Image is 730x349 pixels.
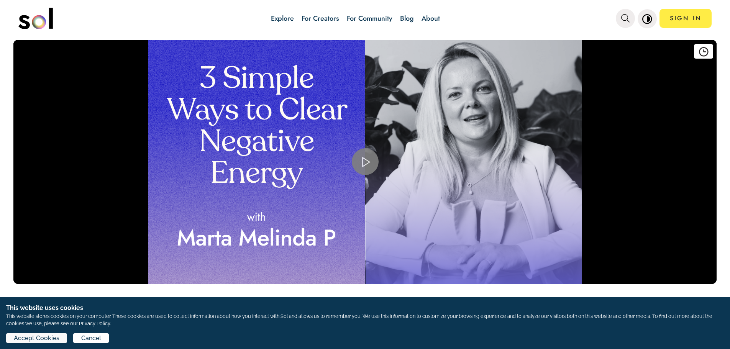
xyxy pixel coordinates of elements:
[6,333,67,343] button: Accept Cookies
[14,334,59,343] span: Accept Cookies
[271,13,294,23] a: Explore
[18,5,712,32] nav: main navigation
[400,13,414,23] a: Blog
[81,334,101,343] span: Cancel
[659,9,712,28] a: SIGN IN
[302,13,339,23] a: For Creators
[18,8,53,29] img: logo
[352,148,379,175] button: Play Video
[6,313,724,327] p: This website stores cookies on your computer. These cookies are used to collect information about...
[422,13,440,23] a: About
[13,40,717,284] div: Video Player
[347,13,392,23] a: For Community
[73,333,108,343] button: Cancel
[6,303,724,313] h1: This website uses cookies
